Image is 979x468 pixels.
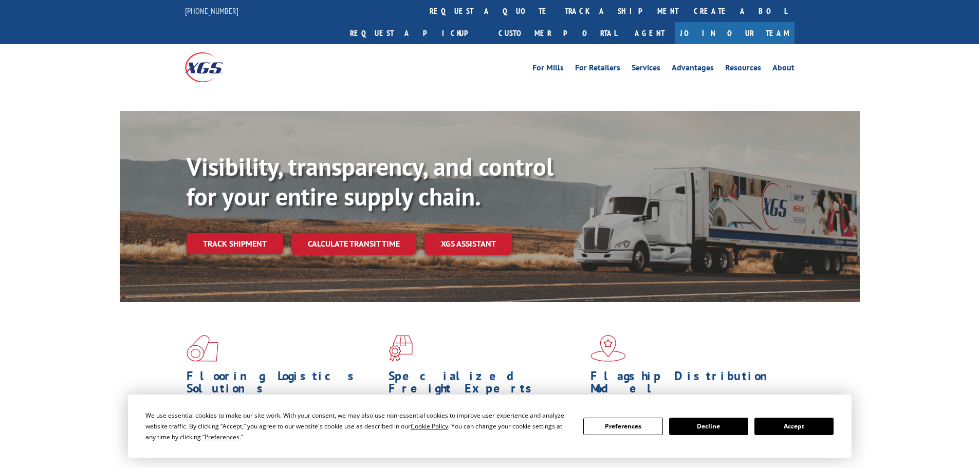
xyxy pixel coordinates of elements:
[675,22,795,44] a: Join Our Team
[532,64,564,75] a: For Mills
[185,6,238,16] a: [PHONE_NUMBER]
[772,64,795,75] a: About
[583,418,662,435] button: Preferences
[624,22,675,44] a: Agent
[187,335,218,362] img: xgs-icon-total-supply-chain-intelligence-red
[672,64,714,75] a: Advantages
[725,64,761,75] a: Resources
[575,64,620,75] a: For Retailers
[389,370,583,400] h1: Specialized Freight Experts
[389,335,413,362] img: xgs-icon-focused-on-flooring-red
[424,233,512,255] a: XGS ASSISTANT
[669,418,748,435] button: Decline
[187,370,381,400] h1: Flooring Logistics Solutions
[145,410,571,442] div: We use essential cookies to make our site work. With your consent, we may also use non-essential ...
[291,233,416,255] a: Calculate transit time
[128,395,852,458] div: Cookie Consent Prompt
[632,64,660,75] a: Services
[187,151,553,212] b: Visibility, transparency, and control for your entire supply chain.
[187,233,283,254] a: Track shipment
[590,370,785,400] h1: Flagship Distribution Model
[590,335,626,362] img: xgs-icon-flagship-distribution-model-red
[411,422,448,430] span: Cookie Policy
[342,22,491,44] a: Request a pickup
[491,22,624,44] a: Customer Portal
[205,433,239,441] span: Preferences
[754,418,834,435] button: Accept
